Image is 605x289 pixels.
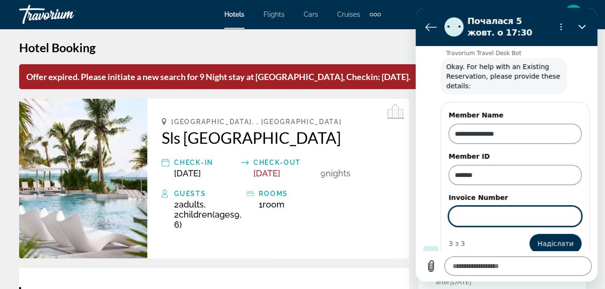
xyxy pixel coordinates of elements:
[19,64,586,89] p: Offer expired. Please initiate a new search for 9 Night stay at [GEOGRAPHIC_DATA], Checkin: [DATE].
[179,209,212,220] span: Children
[259,188,318,199] div: rooms
[162,128,395,147] a: Sls [GEOGRAPHIC_DATA]
[215,209,234,220] span: ages
[259,199,285,209] span: 1
[433,277,572,286] div: * [DATE]
[174,199,204,209] span: 2
[370,7,381,22] button: Extra navigation items
[174,188,242,199] div: Guests
[416,8,597,281] iframe: Вікно повідомлень
[179,199,204,209] span: Adults
[171,118,341,126] span: [GEOGRAPHIC_DATA], , [GEOGRAPHIC_DATA]
[19,2,115,27] a: Travorium
[174,199,242,230] span: , 2
[436,277,450,286] span: after
[561,4,586,24] button: User Menu
[174,209,242,230] span: ( 9, 6)
[253,168,280,178] span: [DATE]
[19,40,586,55] h1: Hotel Booking
[263,199,285,209] span: Room
[174,168,201,178] span: [DATE]
[337,11,360,18] a: Cruises
[304,11,318,18] a: Cars
[19,99,147,258] img: Sls Playa Mujeres
[264,11,285,18] a: Flights
[325,168,350,178] span: Nights
[320,168,325,178] span: 9
[224,11,244,18] a: Hotels
[253,157,316,168] div: Check-out
[174,157,236,168] div: Check-in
